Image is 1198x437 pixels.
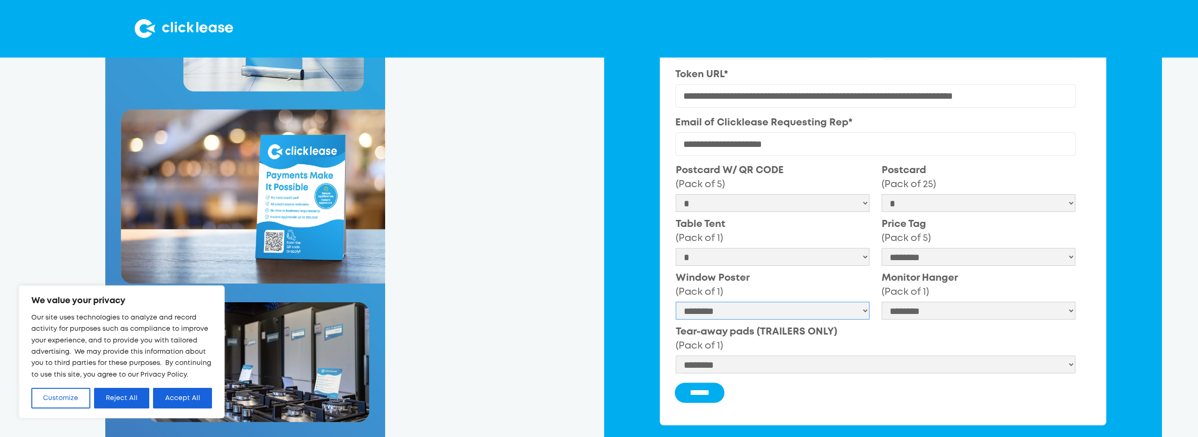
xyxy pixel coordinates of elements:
span: (Pack of 1) [676,288,723,297]
span: (Pack of 5) [882,234,931,243]
label: Email of Clicklease Requesting Rep* [675,116,1076,130]
span: (Pack of 1) [882,288,929,297]
p: We value your privacy [31,295,212,306]
span: (Pack of 1) [676,342,723,350]
label: Monitor Hanger [882,271,1075,299]
label: Window Poster [676,271,869,299]
span: Our site uses technologies to analyze and record activity for purposes such as compliance to impr... [31,315,211,378]
label: Postcard [882,164,1075,192]
span: (Pack of 5) [676,180,725,189]
label: Token URL* [675,68,1076,82]
span: (Pack of 1) [676,234,723,243]
button: Reject All [94,388,150,408]
label: Postcard W/ QR CODE [676,164,869,192]
img: Clicklease logo [135,19,233,38]
label: Tear-away pads (TRAILERS ONLY) [676,325,1075,353]
div: We value your privacy [19,285,225,418]
label: Price Tag [882,218,1075,246]
button: Accept All [153,388,212,408]
button: Customize [31,388,90,408]
span: (Pack of 25) [882,180,936,189]
label: Table Tent [676,218,869,246]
